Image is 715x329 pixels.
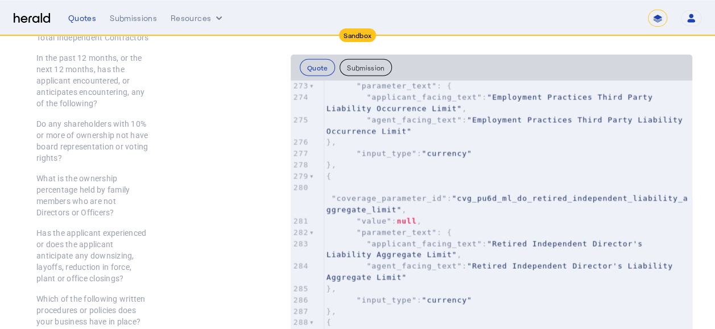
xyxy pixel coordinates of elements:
span: "applicant_facing_text" [366,93,482,102]
span: "value" [357,217,392,226]
div: 275 [291,115,309,126]
div: 273 [291,81,309,92]
span: : , [326,184,688,215]
span: : { [326,228,452,237]
div: Do any shareholders with 10% or more of ownership not have board representation or voting rights? [36,118,150,164]
span: : [326,262,678,282]
span: "coverage_parameter_id" [332,194,447,203]
div: Total Independent Contractors [36,32,150,43]
div: In the past 12 months, or the next 12 months, has the applicant encountered, or anticipates encou... [36,52,150,109]
div: 286 [291,295,309,306]
div: What is the ownership percentage held by family members who are not Directors or Officers? [36,173,150,218]
span: : [326,149,472,158]
button: Submission [340,59,392,76]
span: "parameter_text" [357,228,437,237]
span: "applicant_facing_text" [366,240,482,248]
span: }, [326,307,337,316]
div: 288 [291,317,309,328]
div: 281 [291,216,309,227]
span: : [326,296,472,305]
span: "currency" [422,149,472,158]
div: 284 [291,261,309,272]
div: Sandbox [339,28,376,42]
span: : , [326,93,658,113]
span: "agent_facing_text" [366,116,462,124]
span: "agent_facing_text" [366,262,462,270]
button: Quote [300,59,336,76]
span: { [326,172,332,181]
img: Herald Logo [14,13,50,24]
span: }, [326,285,337,293]
div: 287 [291,306,309,318]
span: "input_type" [357,296,417,305]
div: 285 [291,284,309,295]
span: "Employment Practices Third Party Liability Occurrence Limit" [326,116,688,136]
span: : , [326,240,648,260]
button: Resources dropdown menu [171,13,225,24]
div: Submissions [110,13,157,24]
span: }, [326,138,337,147]
div: 277 [291,148,309,160]
span: "Retired Independent Director's Liability Aggregate Limit" [326,262,678,282]
div: 282 [291,227,309,239]
span: "cvg_pu6d_ml_do_retired_independent_liability_aggregate_limit" [326,194,688,214]
span: : { [326,82,452,90]
div: 276 [291,137,309,148]
div: 278 [291,160,309,171]
div: 279 [291,171,309,182]
span: "input_type" [357,149,417,158]
span: null [396,217,416,226]
span: "Retired Independent Director's Liability Aggregate Limit" [326,240,648,260]
span: : [326,116,688,136]
span: { [326,318,332,327]
div: 283 [291,239,309,250]
span: "Employment Practices Third Party Liability Occurrence Limit" [326,93,658,113]
div: Which of the following written procedures or policies does your business have in place? [36,293,150,327]
span: }, [326,161,337,169]
div: Quotes [68,13,96,24]
div: 280 [291,182,309,194]
div: Has the applicant experienced or does the applicant anticipate any downsizing, layoffs, reduction... [36,227,150,284]
span: : , [326,217,422,226]
span: "currency" [422,296,472,305]
span: "parameter_text" [357,82,437,90]
div: 274 [291,92,309,103]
